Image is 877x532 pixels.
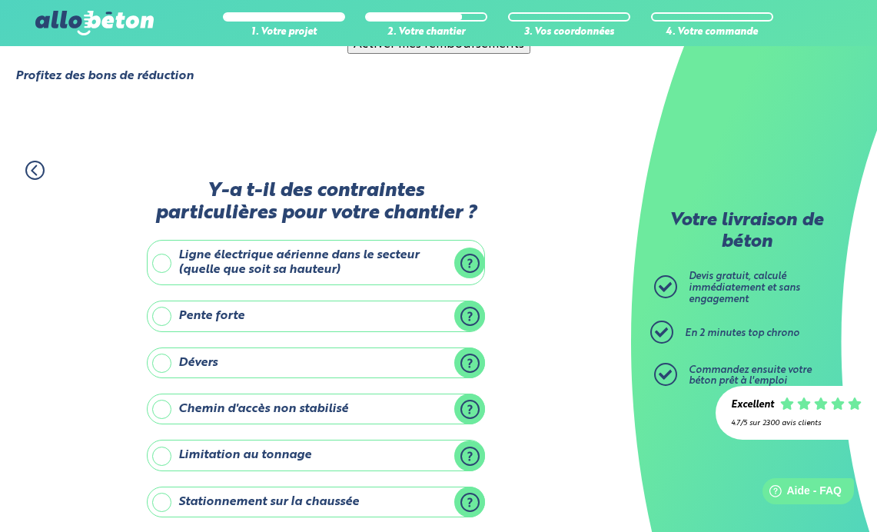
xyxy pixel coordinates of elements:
img: allobéton [35,11,154,35]
label: Pente forte [147,301,485,331]
div: 2. Votre chantier [365,27,487,38]
label: Chemin d'accès non stabilisé [147,394,485,424]
label: Stationnement sur la chaussée [147,487,485,517]
label: Limitation au tonnage [147,440,485,470]
label: Y-a t-il des contraintes particulières pour votre chantier ? [147,180,485,225]
label: Dévers [147,347,485,378]
div: 3. Vos coordonnées [508,27,630,38]
span: Commandez ensuite votre béton prêt à l'emploi [689,365,812,387]
label: Ligne électrique aérienne dans le secteur (quelle que soit sa hauteur) [147,240,485,285]
div: 4. Votre commande [651,27,773,38]
div: Excellent [731,400,774,411]
span: En 2 minutes top chrono [685,328,799,338]
div: 1. Votre projet [223,27,345,38]
p: Votre livraison de béton [658,211,835,253]
div: 4.7/5 sur 2300 avis clients [731,419,862,427]
span: Devis gratuit, calculé immédiatement et sans engagement [689,271,800,304]
iframe: Help widget launcher [740,472,860,515]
